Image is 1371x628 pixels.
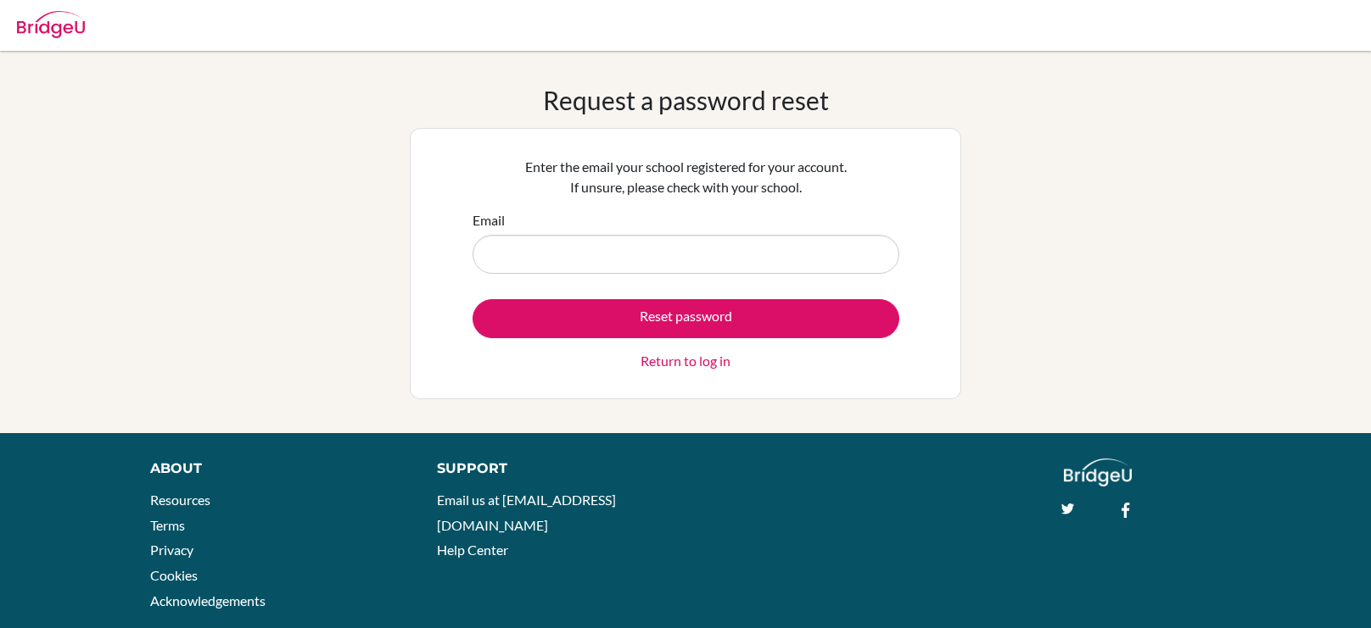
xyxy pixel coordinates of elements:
a: Cookies [150,567,198,583]
a: Return to log in [641,351,730,371]
a: Email us at [EMAIL_ADDRESS][DOMAIN_NAME] [437,492,616,533]
a: Terms [150,517,185,533]
a: Resources [150,492,210,508]
div: Support [437,458,667,479]
p: Enter the email your school registered for your account. If unsure, please check with your school. [473,157,899,197]
div: About [150,458,399,479]
button: Reset password [473,299,899,338]
a: Help Center [437,542,508,558]
img: logo_white@2x-f4f0deed5e89b7ecb1c2cc34c3e3d731f90f0f143d5ea2071677605dd97b5244.png [1064,458,1133,486]
a: Privacy [150,542,193,558]
h1: Request a password reset [543,85,829,115]
img: Bridge-U [17,11,85,38]
a: Acknowledgements [150,592,266,609]
label: Email [473,210,505,231]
